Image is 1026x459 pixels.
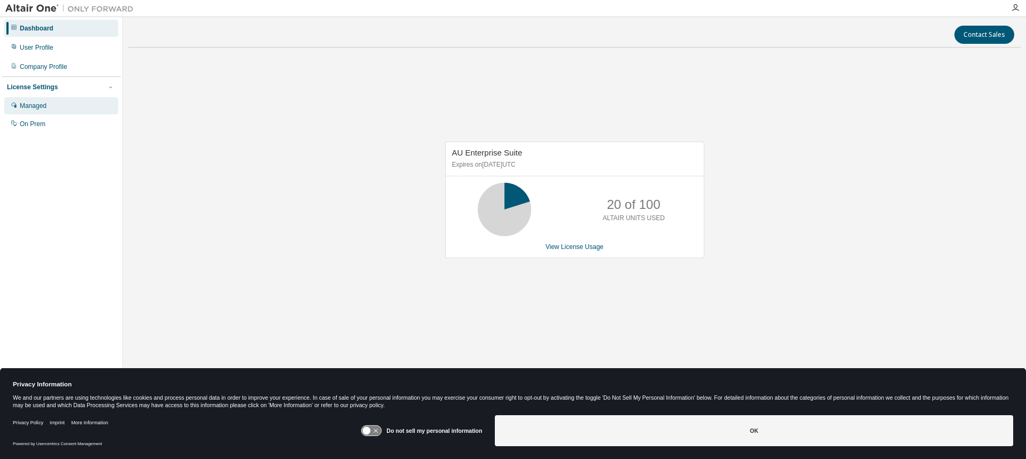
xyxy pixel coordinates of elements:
a: View License Usage [546,243,604,251]
div: Dashboard [20,24,53,33]
div: On Prem [20,120,45,128]
span: AU Enterprise Suite [452,148,523,157]
img: Altair One [5,3,139,14]
p: 20 of 100 [607,196,660,214]
div: User Profile [20,43,53,52]
button: Contact Sales [954,26,1014,44]
div: Managed [20,102,46,110]
div: License Settings [7,83,58,91]
p: ALTAIR UNITS USED [603,214,665,223]
div: Company Profile [20,63,67,71]
p: Expires on [DATE] UTC [452,160,695,169]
